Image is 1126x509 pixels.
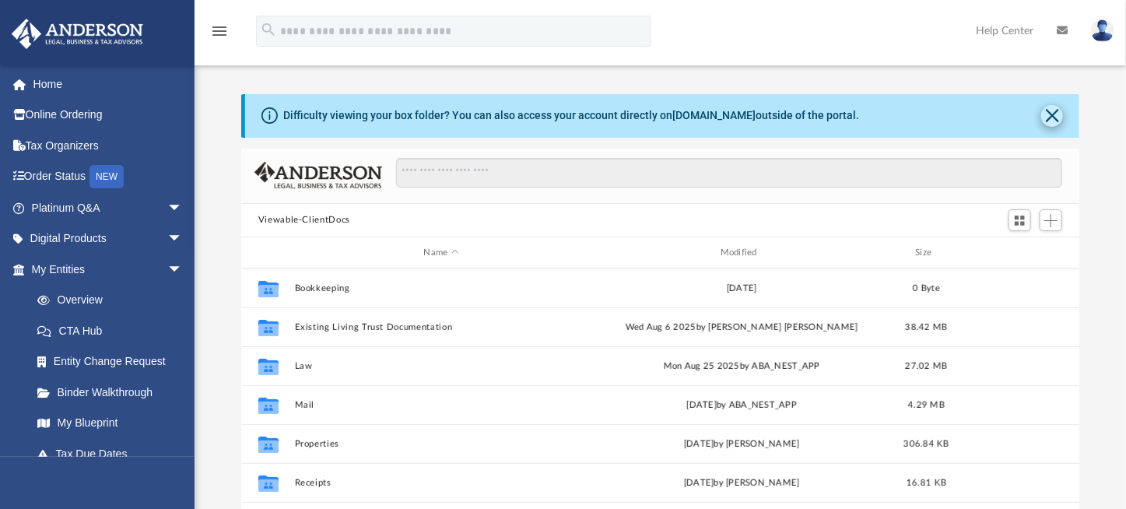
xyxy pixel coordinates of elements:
button: Properties [294,439,588,449]
button: Receipts [294,478,588,488]
a: Digital Productsarrow_drop_down [11,223,206,254]
button: Switch to Grid View [1008,209,1032,231]
a: Tax Organizers [11,130,206,161]
a: [DOMAIN_NAME] [672,109,756,121]
div: [DATE] by [PERSON_NAME] [595,476,888,490]
div: [DATE] [595,282,888,296]
a: My Entitiesarrow_drop_down [11,254,206,285]
a: CTA Hub [22,315,206,346]
input: Search files and folders [396,158,1063,188]
img: Anderson Advisors Platinum Portal [7,19,148,49]
div: [DATE] by ABA_NEST_APP [595,398,888,412]
span: 16.81 KB [907,479,946,487]
a: Binder Walkthrough [22,377,206,408]
div: id [964,246,1073,260]
a: Entity Change Request [22,346,206,377]
div: id [248,246,287,260]
div: Name [293,246,588,260]
button: Add [1040,209,1063,231]
i: search [260,21,277,38]
button: Existing Living Trust Documentation [294,322,588,332]
button: Bookkeeping [294,283,588,293]
a: Overview [22,285,206,316]
span: 27.02 MB [905,362,947,370]
a: My Blueprint [22,408,198,439]
button: Close [1041,105,1063,127]
button: Mail [294,400,588,410]
a: Online Ordering [11,100,206,131]
a: menu [210,30,229,40]
span: arrow_drop_down [167,254,198,286]
a: Order StatusNEW [11,161,206,193]
span: 4.29 MB [908,401,945,409]
div: NEW [89,165,124,188]
div: Size [895,246,957,260]
a: Home [11,68,206,100]
span: 306.84 KB [903,440,949,448]
div: Wed Aug 6 2025 by [PERSON_NAME] [PERSON_NAME] [595,321,888,335]
a: Platinum Q&Aarrow_drop_down [11,192,206,223]
div: Mon Aug 25 2025 by ABA_NEST_APP [595,360,888,374]
div: Difficulty viewing your box folder? You can also access your account directly on outside of the p... [283,107,859,124]
i: menu [210,22,229,40]
span: 0 Byte [913,284,940,293]
button: Law [294,361,588,371]
img: User Pic [1091,19,1114,42]
span: 38.42 MB [905,323,947,332]
span: arrow_drop_down [167,192,198,224]
span: arrow_drop_down [167,223,198,255]
button: Viewable-ClientDocs [258,213,350,227]
div: Modified [595,246,889,260]
a: Tax Due Dates [22,438,206,469]
div: [DATE] by [PERSON_NAME] [595,437,888,451]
